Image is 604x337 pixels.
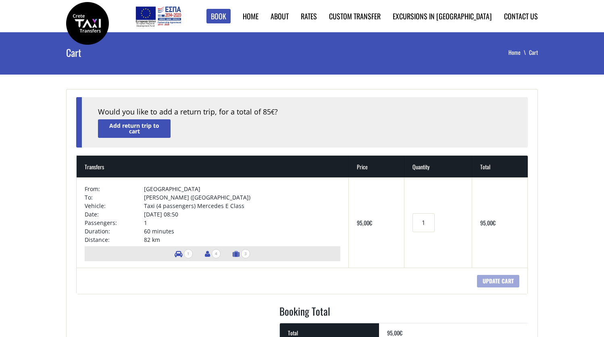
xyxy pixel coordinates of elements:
img: Crete Taxi Transfers | Crete Taxi Transfers Cart | Crete Taxi Transfers [66,2,109,45]
h1: Cart [66,32,225,73]
img: e-bannersEUERDF180X90.jpg [134,4,182,28]
a: Rates [301,11,317,21]
a: Contact us [504,11,538,21]
span: € [493,218,496,227]
li: Cart [529,48,538,56]
a: Home [243,11,258,21]
bdi: 95,00 [357,218,372,227]
th: Total [472,156,528,177]
a: Book [206,9,231,24]
td: Taxi (4 passengers) Mercedes E Class [144,202,340,210]
bdi: 95,00 [387,329,402,337]
h2: Booking Total [279,304,528,323]
td: [GEOGRAPHIC_DATA] [144,185,340,193]
a: Crete Taxi Transfers | Crete Taxi Transfers Cart | Crete Taxi Transfers [66,18,109,27]
a: About [271,11,289,21]
li: Number of vehicles [171,246,197,261]
th: Quantity [404,156,472,177]
a: Custom Transfer [329,11,381,21]
a: Add return trip to cart [98,119,171,137]
td: Duration: [85,227,144,235]
span: € [271,108,275,116]
span: 4 [212,249,221,258]
th: Transfers [77,156,349,177]
td: [PERSON_NAME] ([GEOGRAPHIC_DATA]) [144,193,340,202]
a: Home [508,48,529,56]
a: Excursions in [GEOGRAPHIC_DATA] [393,11,492,21]
li: Number of luggage items [229,246,254,261]
td: Date: [85,210,144,218]
bdi: 95,00 [480,218,496,227]
td: 60 minutes [144,227,340,235]
span: € [369,218,372,227]
input: Transfers quantity [412,213,434,232]
td: 1 [144,218,340,227]
span: 1 [184,249,193,258]
th: Price [349,156,404,177]
td: Passengers: [85,218,144,227]
td: From: [85,185,144,193]
td: 82 km [144,235,340,244]
span: € [400,329,402,337]
td: To: [85,193,144,202]
td: Vehicle: [85,202,144,210]
td: [DATE] 08:50 [144,210,340,218]
div: Would you like to add a return trip, for a total of 85 ? [98,107,512,117]
input: Update cart [477,275,519,287]
span: 3 [241,249,250,258]
li: Number of passengers [201,246,225,261]
td: Distance: [85,235,144,244]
